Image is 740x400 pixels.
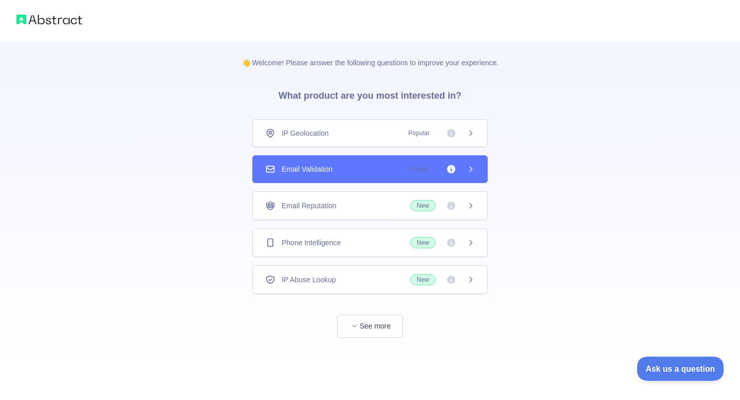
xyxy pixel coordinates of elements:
[402,128,436,138] span: Popular
[282,201,337,211] span: Email Reputation
[282,164,332,174] span: Email Validation
[410,237,436,248] span: New
[262,68,478,119] h3: What product are you most interested in?
[402,164,436,174] span: Popular
[16,12,82,27] img: Abstract logo
[282,275,336,285] span: IP Abuse Lookup
[410,274,436,285] span: New
[337,315,403,338] button: See more
[410,200,436,211] span: New
[225,41,515,68] p: 👋 Welcome! Please answer the following questions to improve your experience.
[282,128,329,138] span: IP Geolocation
[282,238,341,248] span: Phone Intelligence
[637,356,725,380] iframe: Toggle Customer Support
